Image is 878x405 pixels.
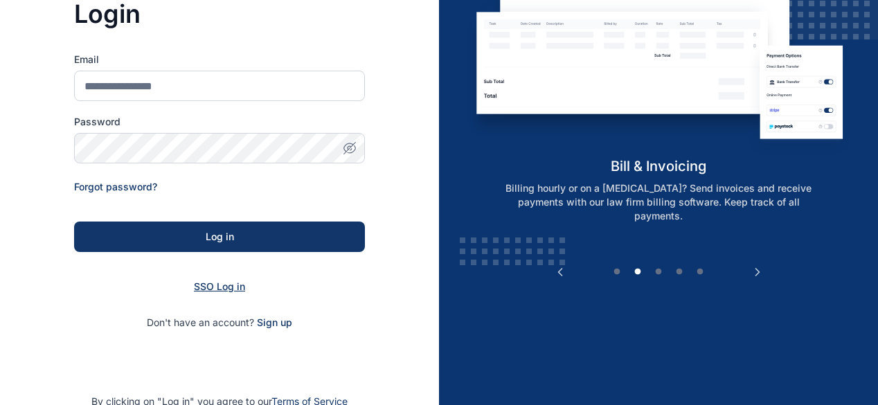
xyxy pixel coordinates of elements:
[257,316,292,328] a: Sign up
[693,265,707,279] button: 5
[652,265,665,279] button: 3
[257,316,292,330] span: Sign up
[74,222,365,252] button: Log in
[74,53,365,66] label: Email
[74,181,157,192] a: Forgot password?
[467,156,851,176] h5: bill & invoicing
[481,181,836,223] p: Billing hourly or on a [MEDICAL_DATA]? Send invoices and receive payments with our law firm billi...
[751,265,764,279] button: Next
[194,280,245,292] a: SSO Log in
[553,265,567,279] button: Previous
[96,230,343,244] div: Log in
[631,265,645,279] button: 2
[672,265,686,279] button: 4
[610,265,624,279] button: 1
[74,115,365,129] label: Password
[74,316,365,330] p: Don't have an account?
